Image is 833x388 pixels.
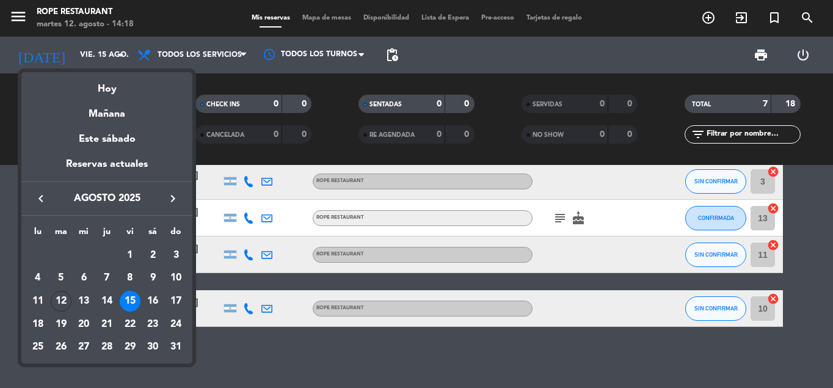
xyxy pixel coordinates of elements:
td: 27 de agosto de 2025 [72,336,95,359]
div: 22 [120,314,140,335]
td: 23 de agosto de 2025 [142,313,165,336]
i: keyboard_arrow_left [34,191,48,206]
td: 1 de agosto de 2025 [118,244,142,267]
div: 20 [73,314,94,335]
div: 30 [142,337,163,358]
td: AGO. [26,244,118,267]
div: 12 [51,291,71,312]
div: 25 [27,337,48,358]
td: 5 de agosto de 2025 [49,267,73,290]
div: 14 [96,291,117,312]
button: keyboard_arrow_right [162,191,184,207]
button: keyboard_arrow_left [30,191,52,207]
td: 21 de agosto de 2025 [95,313,118,336]
div: 5 [51,268,71,288]
th: jueves [95,225,118,244]
td: 12 de agosto de 2025 [49,290,73,313]
td: 16 de agosto de 2025 [142,290,165,313]
td: 20 de agosto de 2025 [72,313,95,336]
th: viernes [118,225,142,244]
td: 2 de agosto de 2025 [142,244,165,267]
div: 19 [51,314,71,335]
td: 19 de agosto de 2025 [49,313,73,336]
td: 13 de agosto de 2025 [72,290,95,313]
td: 14 de agosto de 2025 [95,290,118,313]
div: 18 [27,314,48,335]
div: 6 [73,268,94,288]
td: 26 de agosto de 2025 [49,336,73,359]
div: 23 [142,314,163,335]
td: 8 de agosto de 2025 [118,267,142,290]
td: 30 de agosto de 2025 [142,336,165,359]
div: 17 [166,291,186,312]
th: martes [49,225,73,244]
div: 8 [120,268,140,288]
div: 13 [73,291,94,312]
th: miércoles [72,225,95,244]
td: 25 de agosto de 2025 [26,336,49,359]
div: 31 [166,337,186,358]
div: 2 [142,245,163,266]
td: 6 de agosto de 2025 [72,267,95,290]
div: Hoy [21,72,192,97]
div: Reservas actuales [21,156,192,181]
div: 28 [96,337,117,358]
div: Mañana [21,97,192,122]
i: keyboard_arrow_right [166,191,180,206]
td: 11 de agosto de 2025 [26,290,49,313]
th: domingo [164,225,187,244]
div: 24 [166,314,186,335]
div: 26 [51,337,71,358]
td: 10 de agosto de 2025 [164,267,187,290]
div: 1 [120,245,140,266]
td: 17 de agosto de 2025 [164,290,187,313]
td: 18 de agosto de 2025 [26,313,49,336]
div: 29 [120,337,140,358]
td: 3 de agosto de 2025 [164,244,187,267]
div: 21 [96,314,117,335]
td: 7 de agosto de 2025 [95,267,118,290]
div: 3 [166,245,186,266]
td: 31 de agosto de 2025 [164,336,187,359]
div: 4 [27,268,48,288]
td: 22 de agosto de 2025 [118,313,142,336]
td: 28 de agosto de 2025 [95,336,118,359]
td: 9 de agosto de 2025 [142,267,165,290]
th: lunes [26,225,49,244]
span: agosto 2025 [52,191,162,207]
div: 7 [96,268,117,288]
div: 27 [73,337,94,358]
div: 15 [120,291,140,312]
th: sábado [142,225,165,244]
td: 4 de agosto de 2025 [26,267,49,290]
td: 29 de agosto de 2025 [118,336,142,359]
div: 10 [166,268,186,288]
div: 16 [142,291,163,312]
div: 9 [142,268,163,288]
td: 24 de agosto de 2025 [164,313,187,336]
div: Este sábado [21,122,192,156]
div: 11 [27,291,48,312]
td: 15 de agosto de 2025 [118,290,142,313]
